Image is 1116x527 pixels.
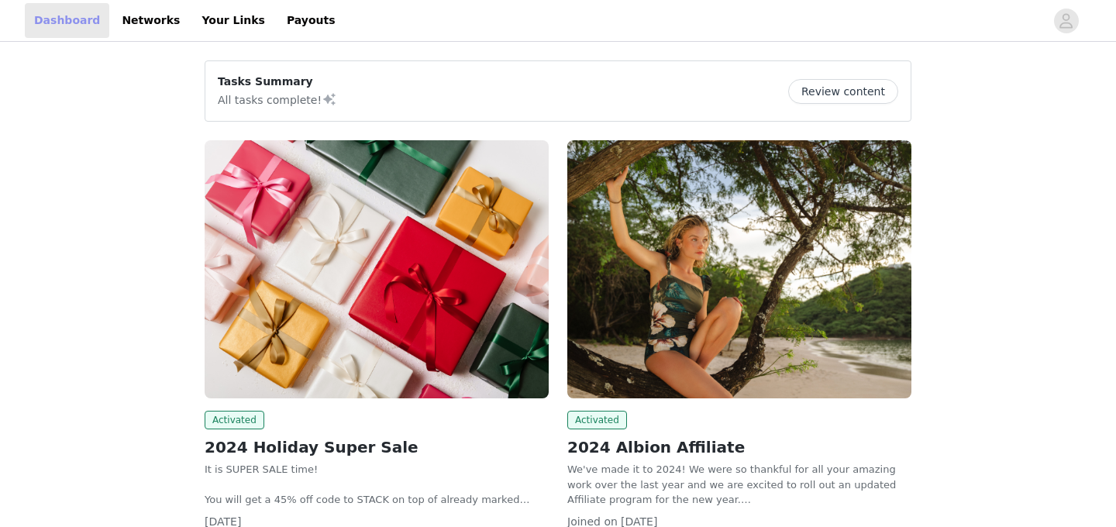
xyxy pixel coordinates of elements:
h2: 2024 Holiday Super Sale [205,436,549,459]
span: Activated [205,411,264,429]
p: You will get a 45% off code to STACK on top of already marked down items. Your code will give you... [205,492,549,508]
img: Albion Fit [567,140,911,398]
span: Activated [567,411,627,429]
p: Tasks Summary [218,74,337,90]
a: Networks [112,3,189,38]
p: We've made it to 2024! We were so thankful for all your amazing work over the last year and we ar... [567,462,911,508]
div: avatar [1059,9,1073,33]
p: All tasks complete! [218,90,337,108]
button: Review content [788,79,898,104]
a: Your Links [192,3,274,38]
img: Albion Fit [205,140,549,398]
p: It is SUPER SALE time! [205,462,549,477]
h2: 2024 Albion Affiliate [567,436,911,459]
a: Payouts [277,3,345,38]
a: Dashboard [25,3,109,38]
